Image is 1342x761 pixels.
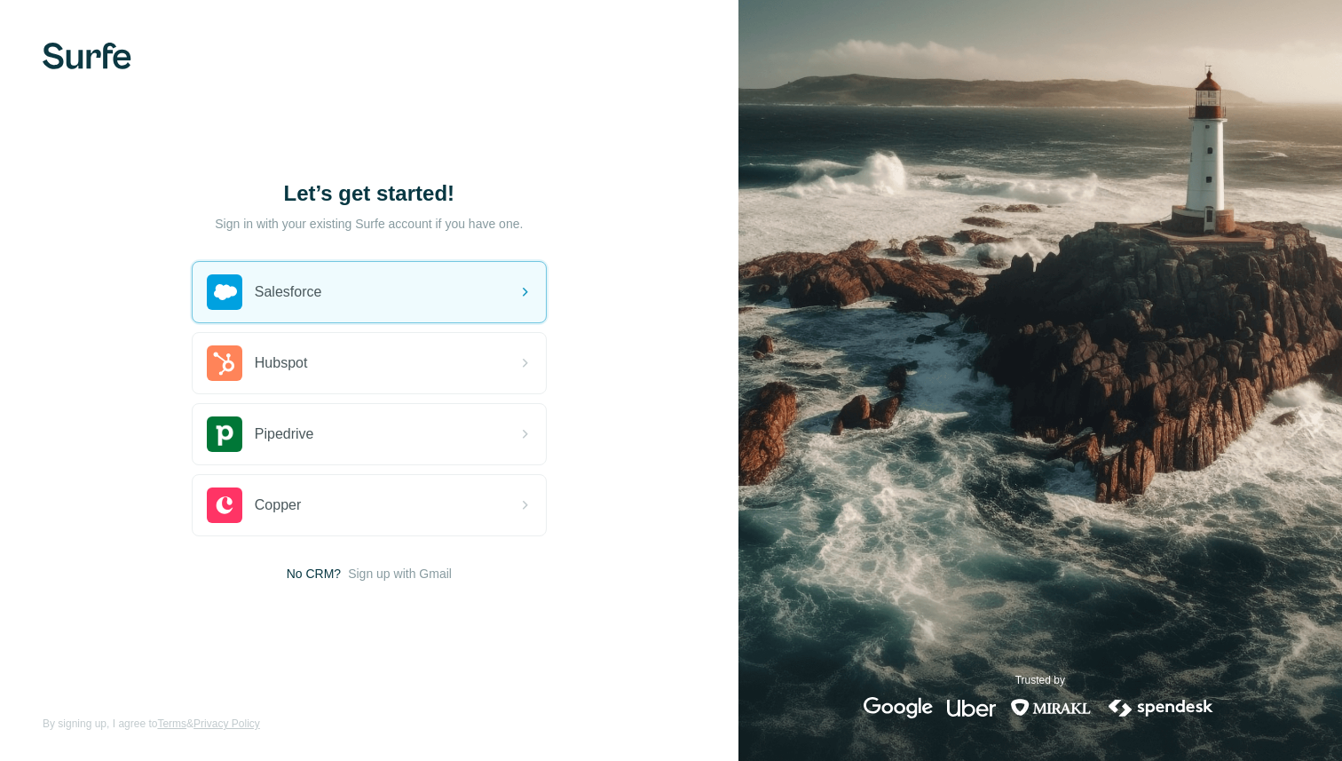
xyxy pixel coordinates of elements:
[43,43,131,69] img: Surfe's logo
[947,697,996,718] img: uber's logo
[207,274,242,310] img: salesforce's logo
[1015,672,1065,688] p: Trusted by
[157,717,186,730] a: Terms
[255,424,314,445] span: Pipedrive
[348,565,452,583] button: Sign up with Gmail
[1106,697,1216,718] img: spendesk's logo
[287,565,341,583] span: No CRM?
[1010,697,1092,718] img: mirakl's logo
[43,716,260,732] span: By signing up, I agree to &
[864,697,933,718] img: google's logo
[192,179,547,208] h1: Let’s get started!
[255,281,322,303] span: Salesforce
[207,488,242,523] img: copper's logo
[255,495,301,516] span: Copper
[255,353,308,374] span: Hubspot
[207,416,242,452] img: pipedrive's logo
[193,717,260,730] a: Privacy Policy
[215,215,523,233] p: Sign in with your existing Surfe account if you have one.
[207,345,242,381] img: hubspot's logo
